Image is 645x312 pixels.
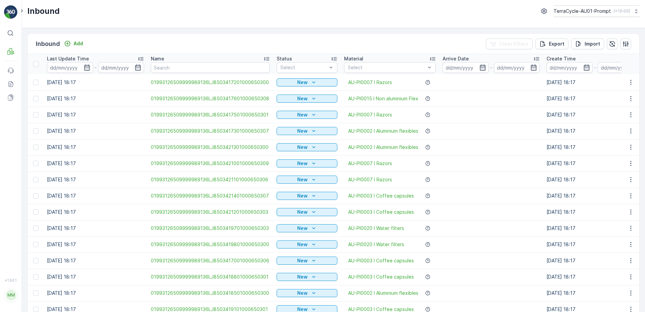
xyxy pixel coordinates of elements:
[585,41,600,47] p: Import
[151,128,270,134] span: 01993126509999989136LJ8503417301000650307
[44,204,147,220] td: [DATE] 18:17
[44,236,147,253] td: [DATE] 18:17
[6,290,17,301] div: MM
[33,290,38,296] div: Toggle Row Selected
[297,111,308,118] p: New
[348,95,418,102] a: AU-PI0015 I Non aluminium Flex
[348,128,418,134] a: AU-PI0002 I Aluminium flexibles
[36,39,60,49] p: Inbound
[151,144,270,151] a: 01993126509999989136LJ8503421301000650300
[151,176,270,183] a: 01993126509999989136LJ8503421101000650306
[443,62,489,73] input: dd/mm/yyyy
[494,62,540,73] input: dd/mm/yyyy
[151,274,270,280] a: 01993126509999989136LJ8503418801000650301
[151,160,270,167] a: 01993126509999989136LJ8503421001000650309
[151,192,270,199] a: 01993126509999989136LJ8503421401000650307
[151,225,270,232] a: 01993126509999989136LJ8503419701000650303
[486,38,533,49] button: Clear Filters
[44,285,147,301] td: [DATE] 18:17
[571,38,604,49] button: Import
[348,274,414,280] a: AU-PI0003 I Coffee capsules
[33,112,38,118] div: Toggle Row Selected
[348,79,392,86] a: AU-PI0007 I Razors
[554,8,611,15] p: TerraCycle-AU01-Prompt
[33,96,38,101] div: Toggle Row Selected
[297,225,308,232] p: New
[443,55,469,62] p: Arrive Date
[151,111,270,118] span: 01993126509999989136LJ8503417501000650301
[277,289,337,297] button: New
[348,241,404,248] a: AU-PI0020 I Water filters
[277,55,292,62] p: Status
[4,278,18,282] span: v 1.50.1
[277,78,337,86] button: New
[348,160,392,167] a: AU-PI0007 I Razors
[33,177,38,182] div: Toggle Row Selected
[297,241,308,248] p: New
[74,40,83,47] p: Add
[61,40,86,48] button: Add
[277,192,337,200] button: New
[33,161,38,166] div: Toggle Row Selected
[535,38,568,49] button: Export
[44,269,147,285] td: [DATE] 18:17
[598,62,644,73] input: dd/mm/yyyy
[4,5,18,19] img: logo
[151,241,270,248] span: 01993126509999989136LJ8503419801000650300
[151,62,270,73] input: Search
[614,8,630,14] p: ( +10:00 )
[33,128,38,134] div: Toggle Row Selected
[151,209,270,215] a: 01993126509999989136LJ8503421201000650303
[297,192,308,199] p: New
[297,144,308,151] p: New
[33,145,38,150] div: Toggle Row Selected
[94,63,97,72] p: -
[33,258,38,263] div: Toggle Row Selected
[33,274,38,280] div: Toggle Row Selected
[33,226,38,231] div: Toggle Row Selected
[348,290,418,296] a: AU-PI0002 I Aluminium flexibles
[277,176,337,184] button: New
[47,62,93,73] input: dd/mm/yyyy
[151,257,270,264] a: 01993126509999989136LJ8503417001000650306
[44,74,147,90] td: [DATE] 18:17
[277,240,337,249] button: New
[546,62,593,73] input: dd/mm/yyyy
[348,209,414,215] span: AU-PI0003 I Coffee capsules
[546,55,576,62] p: Create Time
[44,253,147,269] td: [DATE] 18:17
[348,192,414,199] span: AU-PI0003 I Coffee capsules
[151,79,270,86] a: 01993126509999989136LJ8503417201000650300
[348,144,418,151] a: AU-PI0002 I Aluminium flexibles
[44,90,147,107] td: [DATE] 18:17
[554,5,640,17] button: TerraCycle-AU01-Prompt(+10:00)
[277,159,337,167] button: New
[44,139,147,155] td: [DATE] 18:17
[27,6,60,17] p: Inbound
[44,220,147,236] td: [DATE] 18:17
[297,176,308,183] p: New
[348,64,425,71] p: Select
[277,273,337,281] button: New
[33,193,38,199] div: Toggle Row Selected
[594,63,596,72] p: -
[44,188,147,204] td: [DATE] 18:17
[297,257,308,264] p: New
[33,242,38,247] div: Toggle Row Selected
[348,225,404,232] a: AU-PI0020 I Water filters
[348,257,414,264] a: AU-PI0003 I Coffee capsules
